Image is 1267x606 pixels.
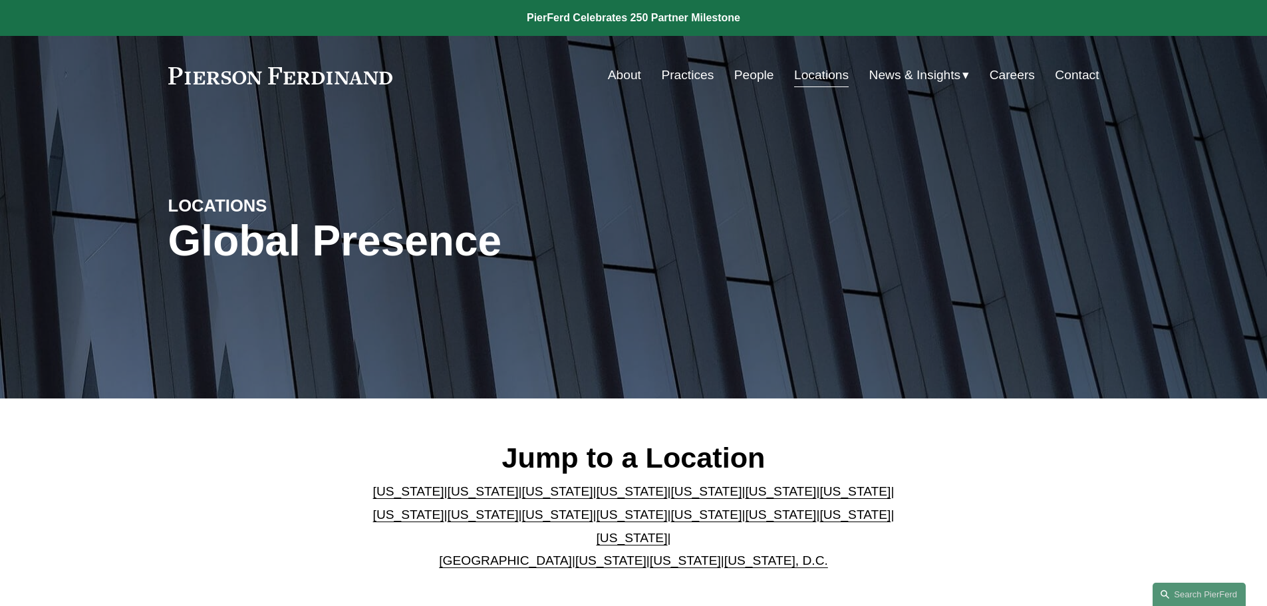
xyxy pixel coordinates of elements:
a: [US_STATE] [522,484,593,498]
a: [US_STATE] [373,484,444,498]
a: Locations [794,63,849,88]
a: folder dropdown [869,63,970,88]
h4: LOCATIONS [168,195,401,216]
a: [US_STATE] [819,484,891,498]
a: [US_STATE], D.C. [724,553,828,567]
a: About [608,63,641,88]
a: Careers [990,63,1035,88]
a: Contact [1055,63,1099,88]
h1: Global Presence [168,217,789,265]
a: [US_STATE] [597,531,668,545]
a: [US_STATE] [670,484,742,498]
a: [US_STATE] [522,508,593,522]
a: [US_STATE] [650,553,721,567]
h2: Jump to a Location [362,440,905,475]
p: | | | | | | | | | | | | | | | | | | [362,480,905,572]
a: Search this site [1153,583,1246,606]
a: [US_STATE] [597,508,668,522]
a: [US_STATE] [745,508,816,522]
a: [US_STATE] [373,508,444,522]
a: [US_STATE] [819,508,891,522]
a: [US_STATE] [670,508,742,522]
a: People [734,63,774,88]
a: [US_STATE] [448,508,519,522]
span: News & Insights [869,64,961,87]
a: [US_STATE] [597,484,668,498]
a: [US_STATE] [745,484,816,498]
a: [US_STATE] [575,553,646,567]
a: Practices [661,63,714,88]
a: [GEOGRAPHIC_DATA] [439,553,572,567]
a: [US_STATE] [448,484,519,498]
